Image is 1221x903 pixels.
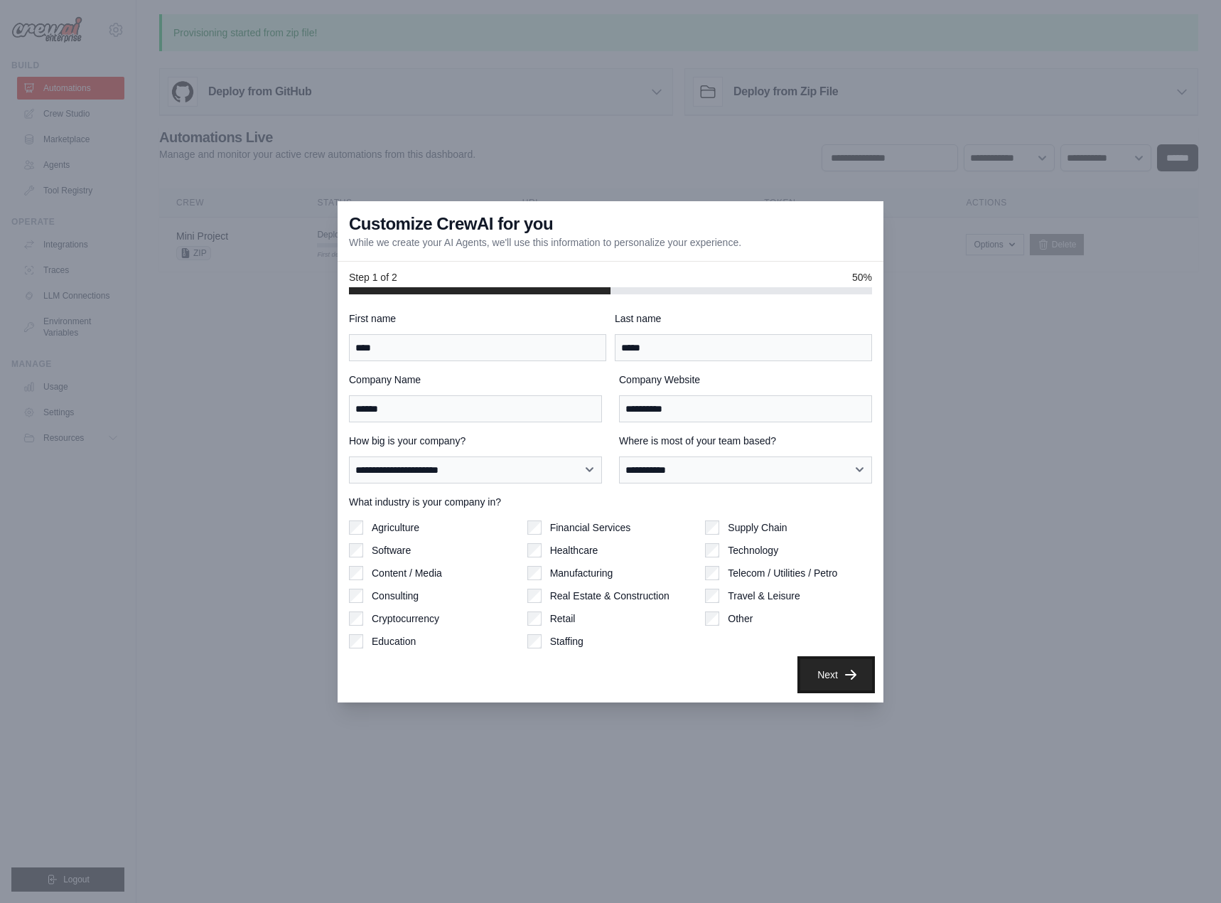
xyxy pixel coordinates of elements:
label: Company Name [349,373,602,387]
label: Technology [728,543,778,557]
label: Real Estate & Construction [550,589,669,603]
label: Retail [550,611,576,626]
label: Healthcare [550,543,598,557]
label: Last name [615,311,872,326]
label: Travel & Leisure [728,589,800,603]
label: Consulting [372,589,419,603]
label: How big is your company? [349,434,602,448]
label: Company Website [619,373,872,387]
label: Software [372,543,411,557]
label: What industry is your company in? [349,495,872,509]
label: Manufacturing [550,566,613,580]
label: Where is most of your team based? [619,434,872,448]
label: Content / Media [372,566,442,580]
label: Supply Chain [728,520,787,535]
label: Education [372,634,416,648]
label: First name [349,311,606,326]
label: Staffing [550,634,583,648]
label: Agriculture [372,520,419,535]
label: Financial Services [550,520,631,535]
p: While we create your AI Agents, we'll use this information to personalize your experience. [349,235,741,250]
span: Step 1 of 2 [349,270,397,284]
label: Cryptocurrency [372,611,439,626]
span: 50% [852,270,872,284]
button: Next [800,659,872,690]
label: Other [728,611,753,626]
h3: Customize CrewAI for you [349,213,553,235]
label: Telecom / Utilities / Petro [728,566,837,580]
